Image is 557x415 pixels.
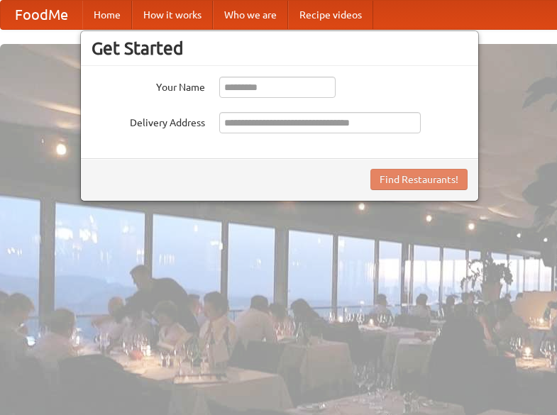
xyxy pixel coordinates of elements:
[213,1,288,29] a: Who we are
[92,38,468,59] h3: Get Started
[1,1,82,29] a: FoodMe
[82,1,132,29] a: Home
[132,1,213,29] a: How it works
[92,112,205,130] label: Delivery Address
[288,1,373,29] a: Recipe videos
[92,77,205,94] label: Your Name
[370,169,468,190] button: Find Restaurants!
